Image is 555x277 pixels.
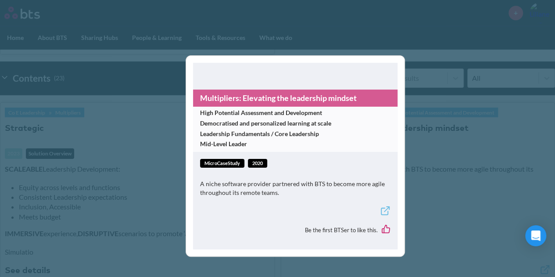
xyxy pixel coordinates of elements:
span: microCaseStudy [200,159,244,168]
span: Leadership Fundamentals / Core Leadership [200,130,389,138]
a: External link [380,205,390,218]
span: High Potential Assessment and Development [200,108,389,117]
div: Open Intercom Messenger [525,225,546,246]
span: Mid-Level Leader [200,140,389,148]
div: Be the first BTSer to like this. [200,218,390,243]
span: 2020 [248,159,267,168]
p: A niche software provider partnered with BTS to become more agile throughout its remote teams. [200,180,390,197]
span: Democratised and personalized learning at scale [200,119,389,128]
a: Multipliers: Elevating the leadership mindset [193,90,397,107]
